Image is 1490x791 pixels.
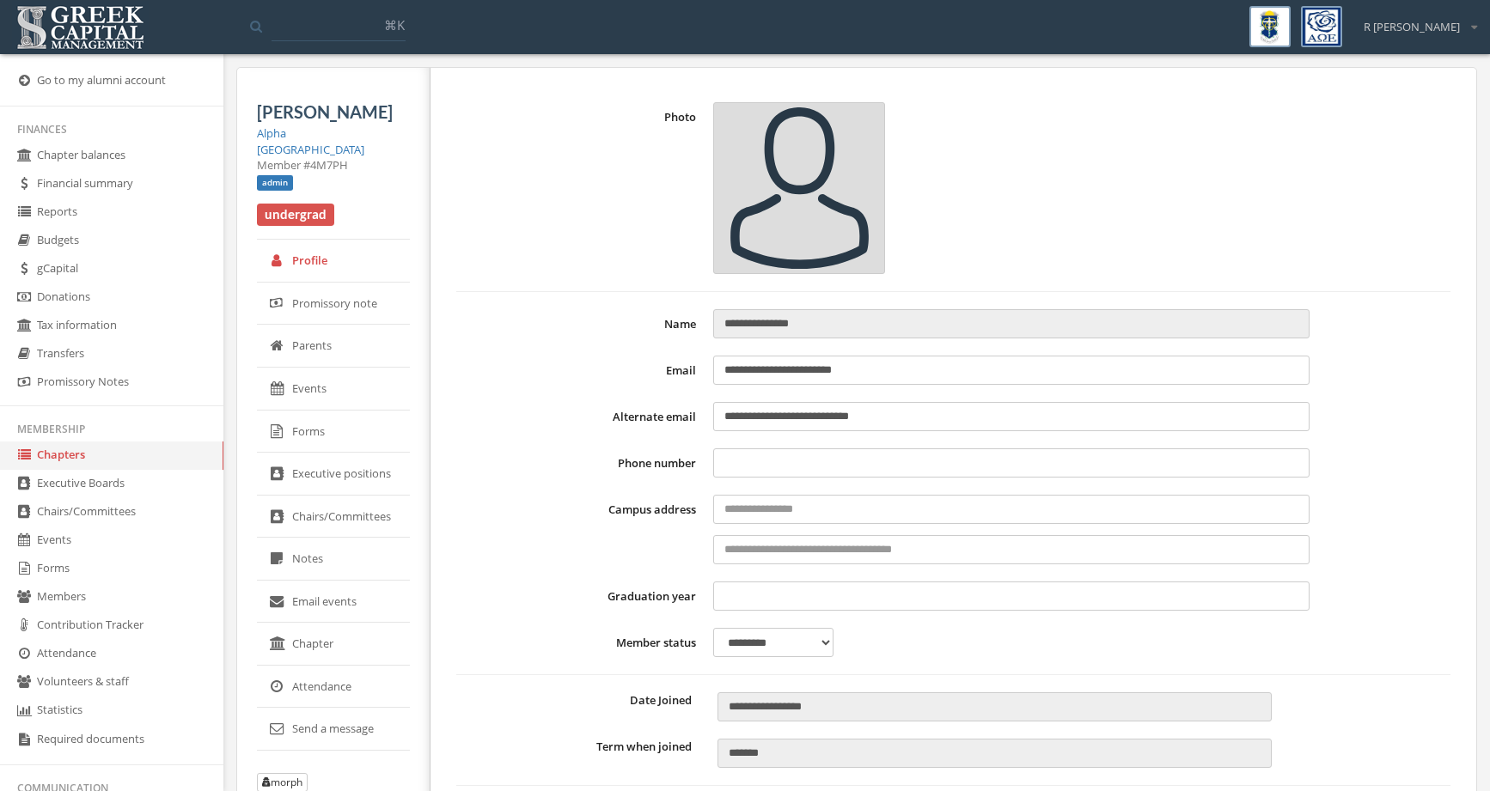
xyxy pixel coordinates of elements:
label: Photo [456,102,705,274]
label: Phone number [456,448,705,478]
span: [PERSON_NAME] [257,101,393,122]
label: Campus address [456,495,705,564]
a: Attendance [257,666,410,709]
a: Parents [257,325,410,368]
label: Member status [456,628,705,657]
a: Notes [257,538,410,581]
a: [GEOGRAPHIC_DATA] [257,142,364,157]
label: Alternate email [456,402,705,431]
span: R [PERSON_NAME] [1364,19,1460,35]
a: Chapter [257,623,410,666]
div: R [PERSON_NAME] [1353,6,1477,35]
span: ⌘K [384,16,405,33]
label: Email [456,356,705,385]
span: admin [257,175,293,191]
div: Member # [257,157,410,173]
a: Events [257,368,410,411]
label: Name [456,309,705,338]
a: Chairs/Committees [257,496,410,538]
span: undergrad [257,204,334,226]
label: Graduation year [456,581,705,611]
a: Forms [257,411,410,453]
span: 4M7PH [310,157,348,173]
label: Term when joined [456,739,705,755]
label: Date Joined [456,692,705,709]
a: Alpha [257,125,286,141]
a: Email events [257,581,410,624]
a: Profile [257,240,410,283]
a: Send a message [257,708,410,751]
a: Promissory note [257,283,410,326]
a: Executive positions [257,453,410,496]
